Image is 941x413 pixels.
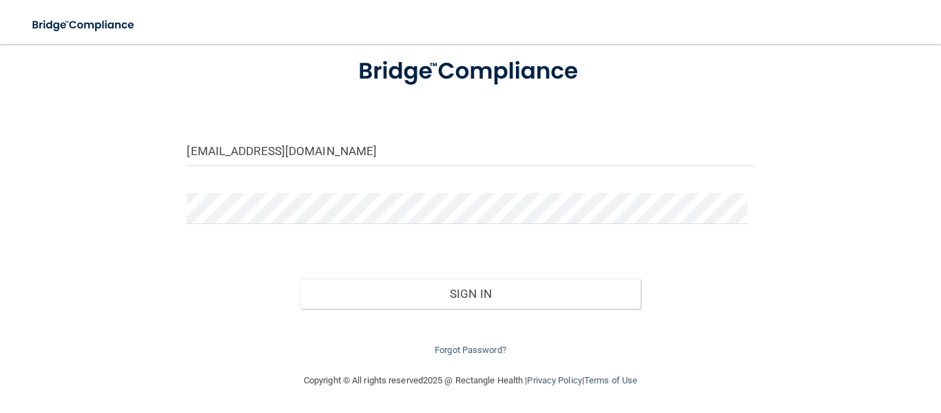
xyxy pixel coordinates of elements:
a: Privacy Policy [527,375,581,385]
input: Email [187,135,754,166]
a: Terms of Use [584,375,637,385]
div: Copyright © All rights reserved 2025 @ Rectangle Health | | [219,359,722,403]
button: Sign In [300,279,641,309]
a: Forgot Password? [435,345,506,355]
img: bridge_compliance_login_screen.278c3ca4.svg [21,11,147,39]
img: bridge_compliance_login_screen.278c3ca4.svg [334,41,608,102]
